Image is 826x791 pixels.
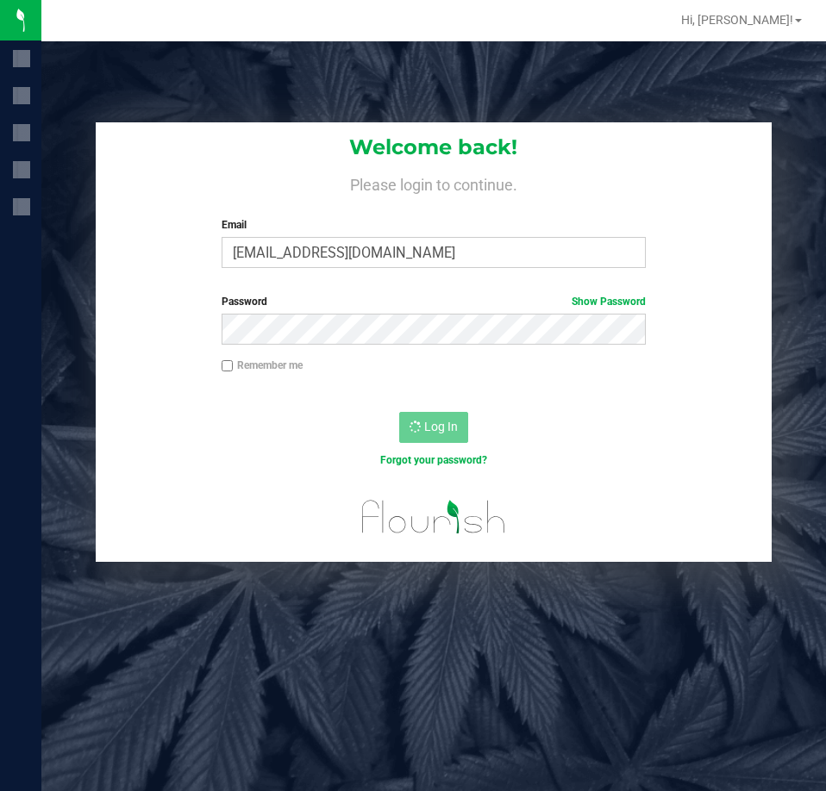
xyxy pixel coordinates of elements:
[572,296,646,308] a: Show Password
[222,296,267,308] span: Password
[380,454,487,466] a: Forgot your password?
[222,217,646,233] label: Email
[424,420,458,433] span: Log In
[681,13,793,27] span: Hi, [PERSON_NAME]!
[222,358,303,373] label: Remember me
[96,136,771,159] h1: Welcome back!
[349,486,518,548] img: flourish_logo.svg
[399,412,468,443] button: Log In
[222,360,234,372] input: Remember me
[96,172,771,193] h4: Please login to continue.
